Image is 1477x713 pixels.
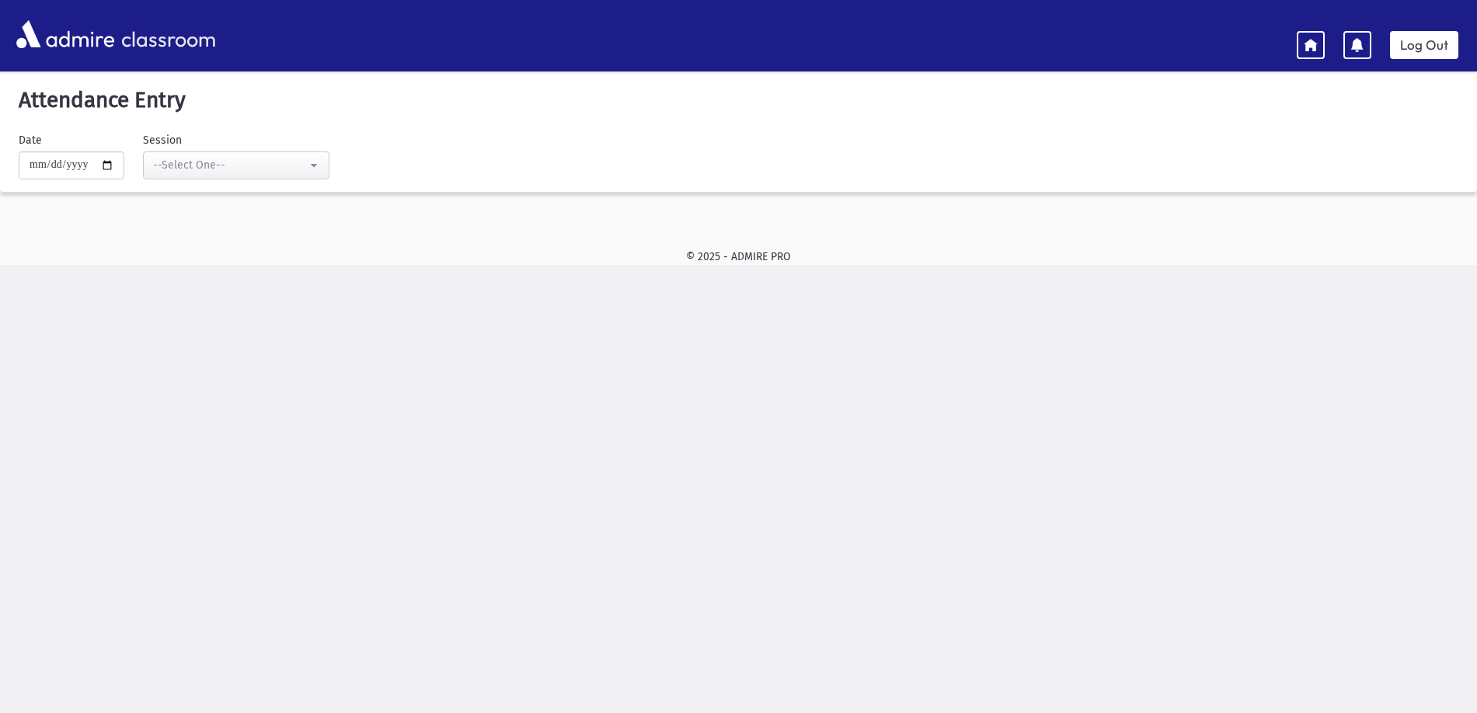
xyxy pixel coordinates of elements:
span: classroom [118,14,216,55]
img: AdmirePro [12,16,118,52]
label: Session [143,132,182,148]
button: --Select One-- [143,151,329,179]
div: © 2025 - ADMIRE PRO [25,249,1452,265]
label: Date [19,132,42,148]
div: --Select One-- [153,157,307,173]
h5: Attendance Entry [12,87,1465,113]
a: Log Out [1390,31,1458,59]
